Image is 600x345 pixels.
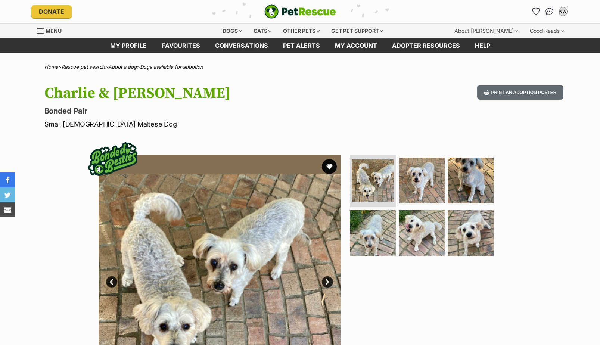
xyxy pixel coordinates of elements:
[448,210,494,256] img: Photo of Charlie & Isa
[449,24,523,38] div: About [PERSON_NAME]
[46,28,62,34] span: Menu
[103,38,154,53] a: My profile
[327,38,385,53] a: My account
[108,64,137,70] a: Adopt a dog
[83,129,143,189] img: bonded besties
[154,38,208,53] a: Favourites
[37,24,67,37] a: Menu
[545,8,553,15] img: chat-41dd97257d64d25036548639549fe6c8038ab92f7586957e7f3b1b290dea8141.svg
[530,6,542,18] a: Favourites
[31,5,72,18] a: Donate
[448,158,494,203] img: Photo of Charlie & Isa
[278,24,325,38] div: Other pets
[530,6,569,18] ul: Account quick links
[248,24,277,38] div: Cats
[544,6,556,18] a: Conversations
[140,64,203,70] a: Dogs available for adoption
[559,8,567,15] div: NW
[350,210,396,256] img: Photo of Charlie & Isa
[106,276,117,287] a: Prev
[352,159,394,202] img: Photo of Charlie & Isa
[399,158,445,203] img: Photo of Charlie & Isa
[44,85,360,102] h1: Charlie & [PERSON_NAME]
[399,210,445,256] img: Photo of Charlie & Isa
[62,64,105,70] a: Rescue pet search
[557,6,569,18] button: My account
[44,64,58,70] a: Home
[477,85,563,100] button: Print an adoption poster
[44,106,360,116] p: Bonded Pair
[217,24,247,38] div: Dogs
[322,159,337,174] button: favourite
[525,24,569,38] div: Good Reads
[467,38,498,53] a: Help
[276,38,327,53] a: Pet alerts
[322,276,333,287] a: Next
[264,4,336,19] img: logo-e224e6f780fb5917bec1dbf3a21bbac754714ae5b6737aabdf751b685950b380.svg
[326,24,388,38] div: Get pet support
[385,38,467,53] a: Adopter resources
[26,64,575,70] div: > > >
[264,4,336,19] a: PetRescue
[44,119,360,129] p: Small [DEMOGRAPHIC_DATA] Maltese Dog
[208,38,276,53] a: conversations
